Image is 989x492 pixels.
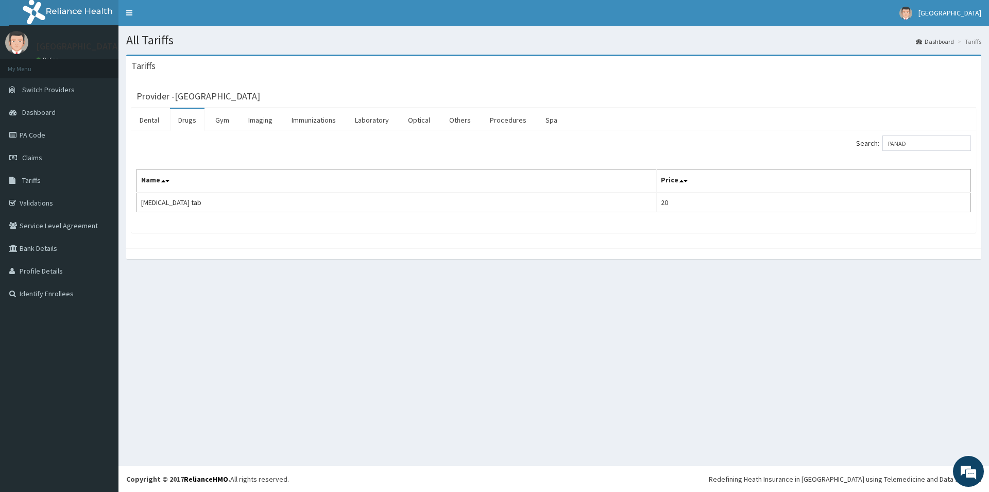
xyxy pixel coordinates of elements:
span: [GEOGRAPHIC_DATA] [918,8,981,18]
a: Spa [537,109,566,131]
td: [MEDICAL_DATA] tab [137,193,657,212]
span: Claims [22,153,42,162]
div: Redefining Heath Insurance in [GEOGRAPHIC_DATA] using Telemedicine and Data Science! [709,474,981,484]
h3: Provider - [GEOGRAPHIC_DATA] [137,92,260,101]
span: Dashboard [22,108,56,117]
label: Search: [856,135,971,151]
a: Immunizations [283,109,344,131]
a: Dental [131,109,167,131]
input: Search: [882,135,971,151]
div: Chat with us now [54,58,173,71]
a: Laboratory [347,109,397,131]
span: Switch Providers [22,85,75,94]
a: Others [441,109,479,131]
h3: Tariffs [131,61,156,71]
div: Minimize live chat window [169,5,194,30]
a: Optical [400,109,438,131]
textarea: Type your message and hit 'Enter' [5,281,196,317]
a: Gym [207,109,237,131]
a: Procedures [482,109,535,131]
th: Price [657,169,971,193]
a: Dashboard [916,37,954,46]
span: Tariffs [22,176,41,185]
a: RelianceHMO [184,474,228,484]
th: Name [137,169,657,193]
strong: Copyright © 2017 . [126,474,230,484]
a: Imaging [240,109,281,131]
h1: All Tariffs [126,33,981,47]
li: Tariffs [955,37,981,46]
span: We're online! [60,130,142,234]
a: Drugs [170,109,204,131]
img: d_794563401_company_1708531726252_794563401 [19,52,42,77]
td: 20 [657,193,971,212]
p: [GEOGRAPHIC_DATA] [36,42,121,51]
img: User Image [5,31,28,54]
a: Online [36,56,61,63]
footer: All rights reserved. [118,466,989,492]
img: User Image [899,7,912,20]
